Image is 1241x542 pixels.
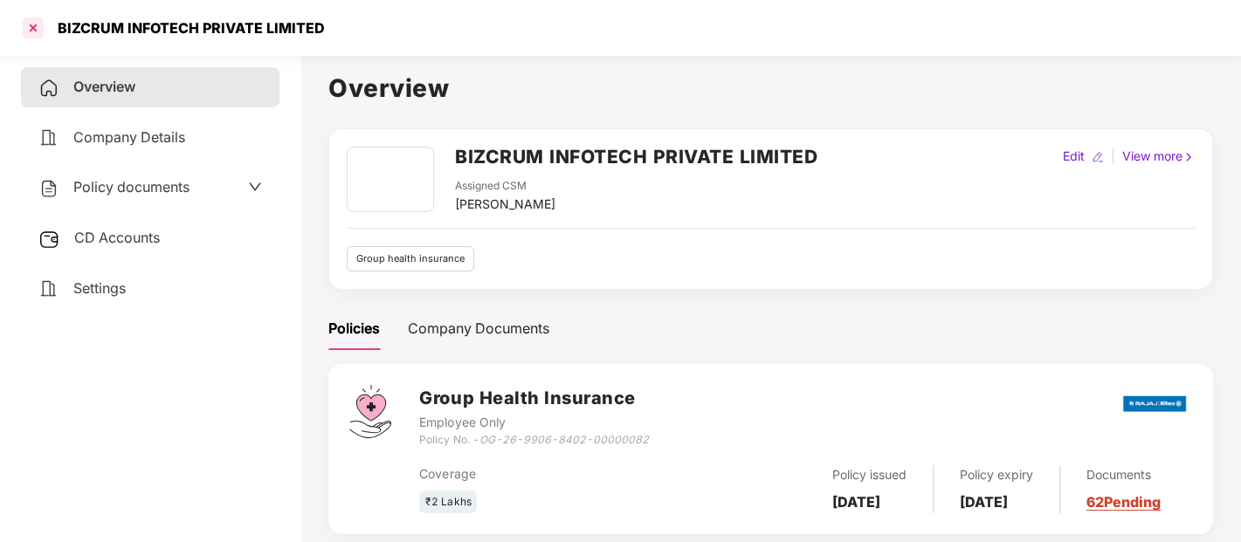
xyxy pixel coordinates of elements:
img: bajaj.png [1123,384,1186,423]
h1: Overview [328,69,1213,107]
div: [PERSON_NAME] [455,195,555,214]
span: CD Accounts [74,229,160,246]
img: svg+xml;base64,PHN2ZyB3aWR0aD0iMjUiIGhlaWdodD0iMjQiIHZpZXdCb3g9IjAgMCAyNSAyNCIgZmlsbD0ibm9uZSIgeG... [38,229,60,250]
span: Company Details [73,128,185,146]
div: Edit [1059,147,1088,166]
div: Coverage [419,464,677,484]
div: BIZCRUM INFOTECH PRIVATE LIMITED [47,19,325,37]
div: Group health insurance [347,246,474,271]
h2: BIZCRUM INFOTECH PRIVATE LIMITED [455,142,817,171]
div: Employee Only [419,413,648,432]
div: Company Documents [408,318,549,340]
img: svg+xml;base64,PHN2ZyB4bWxucz0iaHR0cDovL3d3dy53My5vcmcvMjAwMC9zdmciIHdpZHRoPSI0Ny43MTQiIGhlaWdodD... [349,385,391,438]
div: | [1107,147,1119,166]
div: Policy expiry [960,465,1033,484]
div: Assigned CSM [455,178,555,195]
b: [DATE] [960,493,1008,511]
img: svg+xml;base64,PHN2ZyB4bWxucz0iaHR0cDovL3d3dy53My5vcmcvMjAwMC9zdmciIHdpZHRoPSIyNCIgaGVpZ2h0PSIyNC... [38,78,59,99]
b: [DATE] [832,493,880,511]
img: svg+xml;base64,PHN2ZyB4bWxucz0iaHR0cDovL3d3dy53My5vcmcvMjAwMC9zdmciIHdpZHRoPSIyNCIgaGVpZ2h0PSIyNC... [38,178,59,199]
img: svg+xml;base64,PHN2ZyB4bWxucz0iaHR0cDovL3d3dy53My5vcmcvMjAwMC9zdmciIHdpZHRoPSIyNCIgaGVpZ2h0PSIyNC... [38,278,59,299]
h3: Group Health Insurance [419,385,648,412]
a: 62 Pending [1086,493,1161,511]
div: ₹2 Lakhs [419,491,477,514]
div: Policies [328,318,380,340]
div: Policy No. - [419,432,648,449]
img: svg+xml;base64,PHN2ZyB4bWxucz0iaHR0cDovL3d3dy53My5vcmcvMjAwMC9zdmciIHdpZHRoPSIyNCIgaGVpZ2h0PSIyNC... [38,127,59,148]
div: View more [1119,147,1198,166]
i: OG-26-9906-8402-00000082 [479,433,648,446]
span: Overview [73,78,135,95]
div: Policy issued [832,465,907,484]
img: rightIcon [1182,151,1195,163]
span: Policy documents [73,178,190,196]
span: Settings [73,279,126,297]
img: editIcon [1092,151,1104,163]
span: down [248,180,262,194]
div: Documents [1086,465,1161,484]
